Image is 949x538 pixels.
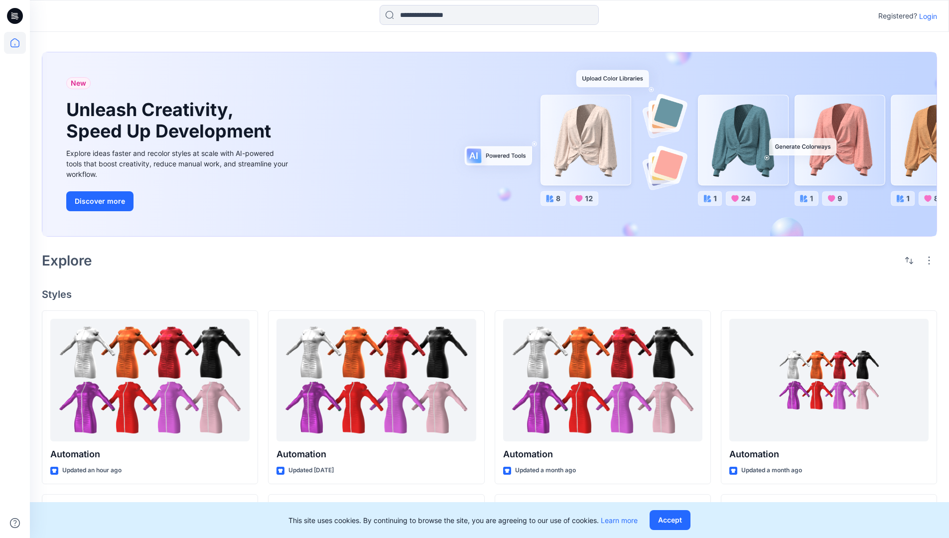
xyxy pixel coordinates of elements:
[50,319,250,442] a: Automation
[66,99,275,142] h1: Unleash Creativity, Speed Up Development
[878,10,917,22] p: Registered?
[601,516,638,525] a: Learn more
[650,510,690,530] button: Accept
[71,77,86,89] span: New
[62,465,122,476] p: Updated an hour ago
[288,515,638,526] p: This site uses cookies. By continuing to browse the site, you are agreeing to our use of cookies.
[503,319,702,442] a: Automation
[515,465,576,476] p: Updated a month ago
[66,191,134,211] button: Discover more
[288,465,334,476] p: Updated [DATE]
[42,253,92,269] h2: Explore
[276,319,476,442] a: Automation
[919,11,937,21] p: Login
[729,319,929,442] a: Automation
[503,447,702,461] p: Automation
[276,447,476,461] p: Automation
[50,447,250,461] p: Automation
[741,465,802,476] p: Updated a month ago
[42,288,937,300] h4: Styles
[66,148,290,179] div: Explore ideas faster and recolor styles at scale with AI-powered tools that boost creativity, red...
[66,191,290,211] a: Discover more
[729,447,929,461] p: Automation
